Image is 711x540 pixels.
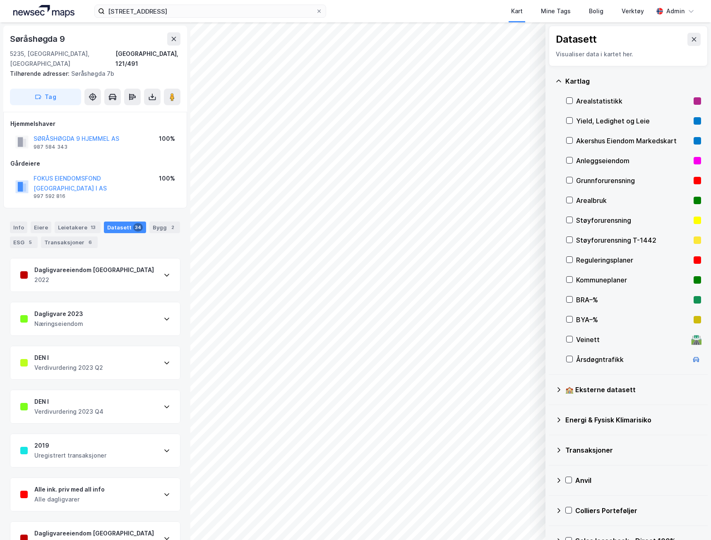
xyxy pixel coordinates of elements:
div: Kartlag [565,76,701,86]
div: Næringseiendom [34,319,83,329]
div: Eiere [31,222,51,233]
div: Hjemmelshaver [10,119,180,129]
div: Arealbruk [576,195,690,205]
div: Leietakere [55,222,101,233]
div: Bygg [149,222,180,233]
div: 5235, [GEOGRAPHIC_DATA], [GEOGRAPHIC_DATA] [10,49,115,69]
div: Verdivurdering 2023 Q2 [34,363,103,373]
div: Verktøy [622,6,644,16]
div: DEN I [34,353,103,363]
img: logo.a4113a55bc3d86da70a041830d287a7e.svg [13,5,74,17]
div: 34 [133,223,143,231]
div: Kommuneplaner [576,275,690,285]
div: [GEOGRAPHIC_DATA], 121/491 [115,49,180,69]
div: Colliers Porteføljer [575,506,701,516]
div: Anleggseiendom [576,156,690,166]
div: DEN I [34,397,103,407]
div: Støyforurensning [576,215,690,225]
div: Støyforurensning T-1442 [576,235,690,245]
div: BRA–% [576,295,690,305]
div: Mine Tags [541,6,571,16]
div: 2022 [34,275,154,285]
div: Transaksjoner [565,445,701,455]
div: Dagligvareeiendom [GEOGRAPHIC_DATA] [34,265,154,275]
div: Dagligvare 2023 [34,309,83,319]
button: Tag [10,89,81,105]
div: 13 [89,223,97,231]
div: Alle ink. priv med all info [34,485,105,494]
div: Energi & Fysisk Klimarisiko [565,415,701,425]
div: Alle dagligvarer [34,494,105,504]
div: Årsdøgntrafikk [576,354,688,364]
iframe: Chat Widget [670,500,711,540]
div: Uregistrert transaksjoner [34,451,106,460]
div: 2 [168,223,177,231]
div: 2019 [34,441,106,451]
input: Søk på adresse, matrikkel, gårdeiere, leietakere eller personer [105,5,316,17]
div: Transaksjoner [41,236,98,248]
div: Veinett [576,335,688,345]
div: Visualiser data i kartet her. [556,49,701,59]
div: 997 592 816 [34,193,65,200]
div: Kart [511,6,523,16]
div: 987 584 343 [34,144,67,150]
div: 100% [159,134,175,144]
div: 6 [86,238,94,246]
div: 100% [159,174,175,183]
div: Yield, Ledighet og Leie [576,116,690,126]
div: Datasett [104,222,146,233]
span: Tilhørende adresser: [10,70,71,77]
div: Admin [666,6,685,16]
div: Kontrollprogram for chat [670,500,711,540]
div: 🛣️ [691,334,702,345]
div: Anvil [575,475,701,485]
div: Dagligvareeiendom [GEOGRAPHIC_DATA] [34,528,154,538]
div: Verdivurdering 2023 Q4 [34,407,103,417]
div: 5 [26,238,34,246]
div: BYA–% [576,315,690,325]
div: Søråshøgda 9 [10,32,67,46]
div: ESG [10,236,38,248]
div: Akershus Eiendom Markedskart [576,136,690,146]
div: 🏫 Eksterne datasett [565,385,701,395]
div: Søråshøgda 7b [10,69,174,79]
div: Bolig [589,6,603,16]
div: Info [10,222,27,233]
div: Reguleringsplaner [576,255,690,265]
div: Grunnforurensning [576,176,690,186]
div: Gårdeiere [10,159,180,169]
div: Arealstatistikk [576,96,690,106]
div: Datasett [556,33,597,46]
